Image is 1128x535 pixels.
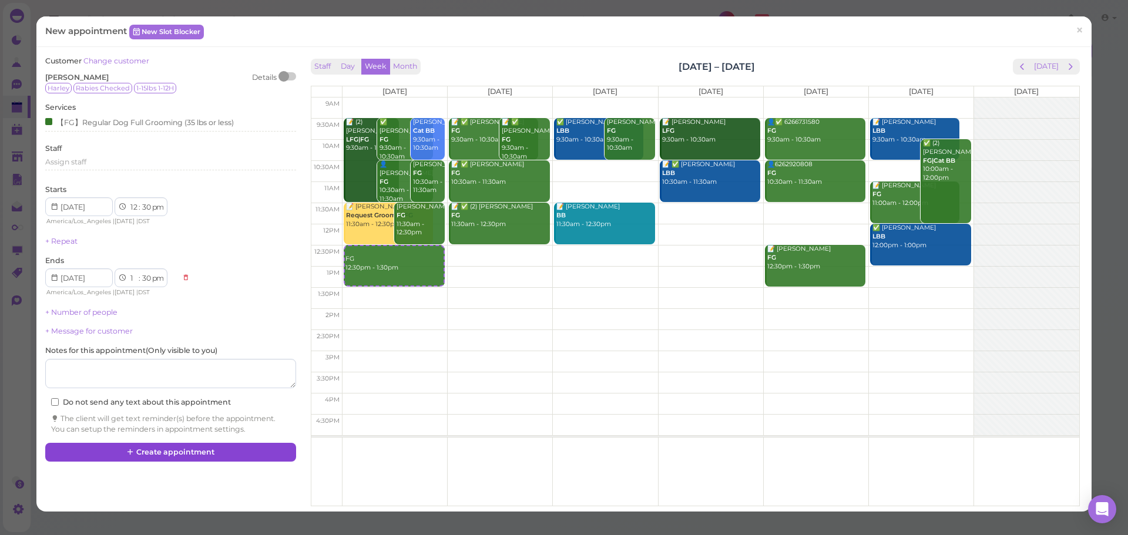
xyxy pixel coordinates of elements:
[488,87,512,96] span: [DATE]
[45,308,117,317] a: + Number of people
[334,59,362,75] button: Day
[872,190,881,198] b: FG
[872,233,885,240] b: LBB
[451,127,460,134] b: FG
[45,25,129,36] span: New appointment
[767,127,776,134] b: FG
[325,354,340,361] span: 3pm
[51,398,59,406] input: Do not send any text about this appointment
[45,345,217,356] label: Notes for this appointment ( Only visible to you )
[556,203,655,228] div: 📝 [PERSON_NAME] 11:30am - 12:30pm
[45,143,62,154] label: Staff
[46,288,111,296] span: America/Los_Angeles
[923,157,955,164] b: FG|Cat BB
[662,160,761,186] div: 📝 ✅ [PERSON_NAME] 10:30am - 11:30am
[413,127,435,134] b: Cat BB
[323,142,340,150] span: 10am
[607,127,616,134] b: FG
[311,59,334,75] button: Staff
[397,211,405,219] b: FG
[379,160,433,203] div: 👤[PERSON_NAME] 10:30am - 11:30am
[46,217,111,225] span: America/Los_Angeles
[662,127,674,134] b: LFG
[45,216,176,227] div: | |
[45,56,149,66] label: Customer
[252,72,277,83] div: Details
[1076,22,1083,39] span: ×
[872,127,885,134] b: LBB
[872,181,959,207] div: 📝 [PERSON_NAME] 11:00am - 12:00pm
[1062,59,1080,75] button: next
[679,60,755,73] h2: [DATE] – [DATE]
[556,211,566,219] b: BB
[45,83,72,93] span: Harley
[45,184,66,195] label: Starts
[325,396,340,403] span: 4pm
[451,203,550,228] div: 📝 ✅ (2) [PERSON_NAME] 11:30am - 12:30pm
[872,224,971,250] div: ✅ [PERSON_NAME] 12:00pm - 1:00pm
[501,118,550,161] div: 📝 ✅ [PERSON_NAME] 9:30am - 10:30am
[327,269,340,277] span: 1pm
[317,332,340,340] span: 2:30pm
[662,169,675,177] b: LBB
[138,217,150,225] span: DST
[767,118,866,144] div: 👤✅ 6266731580 9:30am - 10:30am
[593,87,617,96] span: [DATE]
[83,56,149,65] a: Change customer
[51,397,231,408] label: Do not send any text about this appointment
[412,118,444,153] div: [PERSON_NAME] 9:30am - 10:30am
[317,121,340,129] span: 9:30am
[73,83,132,93] span: Rabies Checked
[45,255,64,266] label: Ends
[115,217,135,225] span: [DATE]
[345,203,433,228] div: 📝 [PERSON_NAME] 11:30am - 12:30pm
[1013,59,1031,75] button: prev
[346,211,413,219] b: Request Groomer|FG
[115,288,135,296] span: [DATE]
[767,254,776,261] b: FG
[1088,495,1116,523] div: Open Intercom Messenger
[556,118,643,144] div: ✅ [PERSON_NAME] 9:30am - 10:30am
[361,59,390,75] button: Week
[451,118,538,144] div: 📝 ✅ [PERSON_NAME] 9:30am - 10:30am
[318,290,340,298] span: 1:30pm
[804,87,828,96] span: [DATE]
[45,237,78,245] a: + Repeat
[380,178,388,186] b: FG
[314,248,340,255] span: 12:30pm
[45,73,109,82] span: [PERSON_NAME]
[314,163,340,171] span: 10:30am
[315,206,340,213] span: 11:30am
[662,118,761,144] div: 📝 [PERSON_NAME] 9:30am - 10:30am
[699,87,723,96] span: [DATE]
[45,443,296,462] button: Create appointment
[909,87,934,96] span: [DATE]
[45,102,76,113] label: Services
[316,417,340,425] span: 4:30pm
[767,160,866,186] div: 👤6262920808 10:30am - 11:30am
[45,327,133,335] a: + Message for customer
[396,203,445,237] div: [PERSON_NAME] 11:30am - 12:30pm
[413,169,422,177] b: FG
[1014,87,1039,96] span: [DATE]
[345,118,399,153] div: 📝 (2) [PERSON_NAME] 9:30am - 11:30am
[45,116,234,128] div: 【FG】Regular Dog Full Grooming (35 lbs or less)
[767,245,866,271] div: 📝 [PERSON_NAME] 12:30pm - 1:30pm
[325,100,340,107] span: 9am
[325,311,340,319] span: 2pm
[382,87,407,96] span: [DATE]
[502,136,511,143] b: FG
[138,288,150,296] span: DST
[317,375,340,382] span: 3:30pm
[606,118,655,153] div: [PERSON_NAME] 9:30am - 10:30am
[1030,59,1062,75] button: [DATE]
[451,160,550,186] div: 📝 ✅ [PERSON_NAME] 10:30am - 11:30am
[129,25,204,39] a: New Slot Blocker
[323,227,340,234] span: 12pm
[324,184,340,192] span: 11am
[390,59,421,75] button: Month
[45,287,176,298] div: | |
[45,157,86,166] span: Assign staff
[451,169,460,177] b: FG
[134,83,176,93] span: 1-15lbs 1-12H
